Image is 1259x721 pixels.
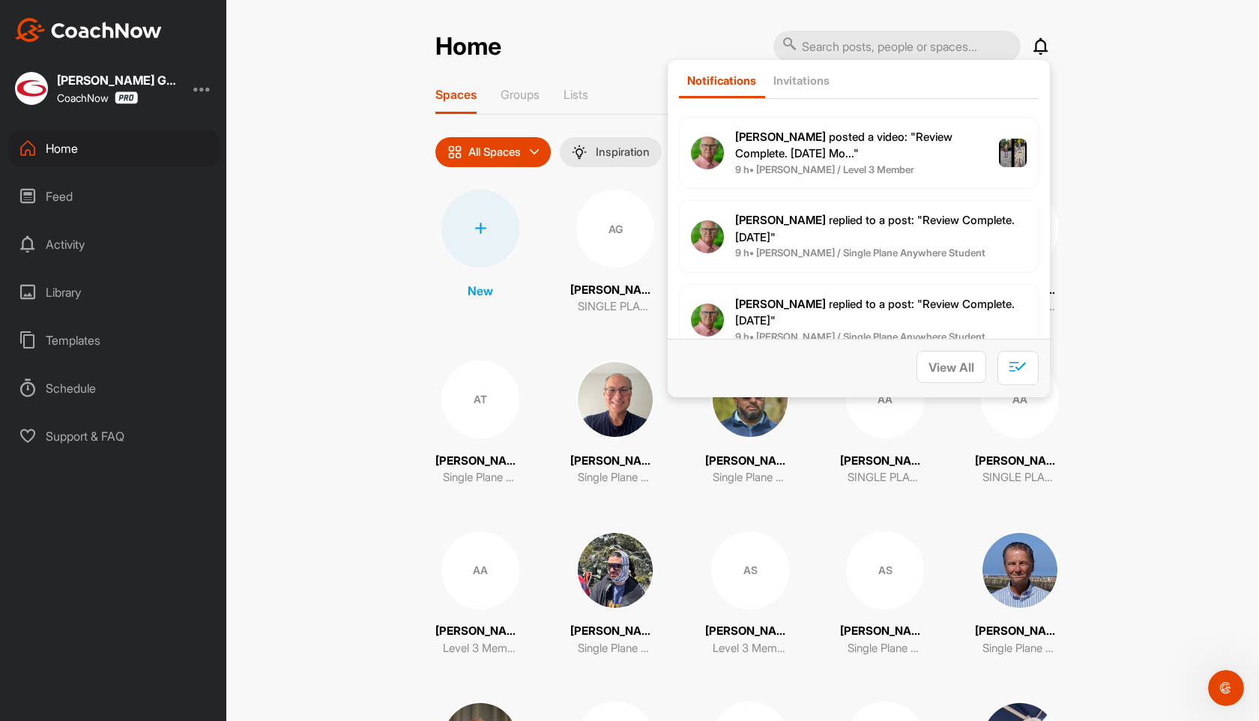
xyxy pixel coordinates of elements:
p: SINGLE PLANE ANYWHERE STUDENT [982,469,1057,486]
p: Single Plane Anywhere Student [578,640,653,657]
p: Active 1h ago [73,19,139,34]
img: square_efec7e6156e34b5ec39e051625aea1a9.jpg [576,360,654,438]
div: Maggie says… [12,277,288,396]
button: Send a message… [257,485,281,509]
button: go back [10,6,38,34]
h2: Home [435,32,501,61]
p: Groups [501,87,540,102]
a: AS[PERSON_NAME]Level 3 Member [705,531,795,657]
p: SINGLE PLANE ANYWHERE STUDENT [578,298,653,316]
img: square_3d597a370c4f4f7aca3acdb396721bee.jpg [981,531,1059,609]
div: I am going to get an update for you [DATE]! [12,153,246,200]
div: AA [981,360,1059,438]
p: [PERSON_NAME] [840,623,930,640]
p: [PERSON_NAME] [840,453,930,470]
div: AA [846,360,924,438]
p: New [468,282,493,300]
button: Upload attachment [71,491,83,503]
p: Single Plane Anywhere [578,469,653,486]
b: [PERSON_NAME] [735,213,826,227]
div: AA [441,531,519,609]
img: square_a6b4686ee9a08d0db8e7c74ec9c76e01.jpg [711,360,789,438]
p: Notifications [687,73,756,88]
img: Profile image for Maggie [43,8,67,32]
div: AS [846,531,924,609]
button: Start recording [95,491,107,503]
a: [PERSON_NAME]Single Plane Anywhere Student [570,531,660,657]
div: Feed [8,178,220,215]
div: Close [263,6,290,33]
img: post image [999,139,1027,167]
img: CoachNow Pro [115,91,138,104]
a: AS[PERSON_NAME]Single Plane Anywhere Student [840,531,930,657]
p: Level 3 Member [443,640,518,657]
p: Single Plane Anywhere Student [443,469,518,486]
div: Graves says… [12,58,288,133]
button: View All [917,351,986,383]
p: Single Plane Anywhere Student [713,469,788,486]
a: AA[PERSON_NAME]Level 3 Member [435,531,525,657]
img: square_0aee7b555779b671652530bccc5f12b4.jpg [15,72,48,105]
div: It is when I try to compare a video of a student and the video with [PERSON_NAME] in a striped br... [54,396,288,590]
p: [PERSON_NAME] [705,623,795,640]
button: Gif picker [47,491,59,503]
div: Schedule [8,369,220,407]
p: [PERSON_NAME] [975,623,1065,640]
div: Templates [8,322,220,359]
p: Invitations [773,73,830,88]
div: Library [8,274,220,311]
div: [DATE] [12,133,288,153]
div: Graves says… [12,232,288,277]
p: [PERSON_NAME] [975,453,1065,470]
input: Search posts, people or spaces... [773,31,1021,62]
p: All Spaces [468,146,521,158]
h1: [PERSON_NAME] [73,7,170,19]
p: Single Plane Anywhere Student [982,640,1057,657]
div: Hey, we are still unable to replicate the issue on our devices. The videos are playing in your ac... [24,286,234,360]
p: [PERSON_NAME] [570,282,660,299]
button: Home [235,6,263,34]
span: posted a video : " Review Complete. [DATE] Mo... " [735,130,952,161]
p: [PERSON_NAME] [570,623,660,640]
p: Spaces [435,87,477,102]
div: AT [441,360,519,438]
b: 9 h • [PERSON_NAME] / Single Plane Anywhere Student [735,331,985,343]
a: [PERSON_NAME]Single Plane Anywhere Student [705,360,795,486]
div: AG [576,190,654,268]
p: [PERSON_NAME] [570,453,660,470]
span: replied to a post : "Review Complete. [DATE]" [735,213,1015,244]
div: I have not heard if the videos are up and running yet. I can not get the videos mentioned to play. [66,67,276,112]
img: CoachNow [15,18,162,42]
b: [PERSON_NAME] [735,130,826,144]
button: Emoji picker [23,491,35,503]
p: [PERSON_NAME] [435,623,525,640]
b: 9 h • [PERSON_NAME] / Single Plane Anywhere Student [735,247,985,259]
img: user avatar [691,136,724,169]
p: Single Plane Anywhere Student [848,640,923,657]
b: 9 h • [PERSON_NAME] / Level 3 Member [735,163,914,175]
a: AA[PERSON_NAME]SINGLE PLANE ANYWHERE STUDENT [975,360,1065,486]
a: AA[PERSON_NAME]SINGLE PLANE ANYWHERE STUDENT [840,360,930,486]
img: icon [447,145,462,160]
div: I am going to get an update for you [DATE]! [24,162,234,191]
p: Lists [564,87,588,102]
div: Graves says… [12,396,288,608]
p: Inspiration [596,146,650,158]
p: Level 3 Member [713,640,788,657]
div: Home [8,130,220,167]
div: [PERSON_NAME] Golf [57,74,177,86]
div: [DATE] [12,212,288,232]
div: It is when I try to compare a video of a student and the video with [PERSON_NAME] in a striped br... [66,405,276,581]
p: [PERSON_NAME] [435,453,525,470]
div: Hey, we are still unable to replicate the issue on our devices. The videos are playing in your ac... [12,277,246,369]
div: Let me know what you find out. [109,241,276,256]
p: SINGLE PLANE ANYWHERE STUDENT [848,469,923,486]
div: Amanda says… [12,153,288,212]
p: [PERSON_NAME] [705,453,795,470]
div: I have not heard if the videos are up and running yet. I can not get the videos mentioned to play. [54,58,288,121]
div: [PERSON_NAME] • 4h ago [24,372,142,381]
span: replied to a post : "Review Complete. [DATE]" [735,297,1015,328]
a: AG[PERSON_NAME]SINGLE PLANE ANYWHERE STUDENT [570,190,660,316]
img: menuIcon [572,145,587,160]
div: Support & FAQ [8,417,220,455]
